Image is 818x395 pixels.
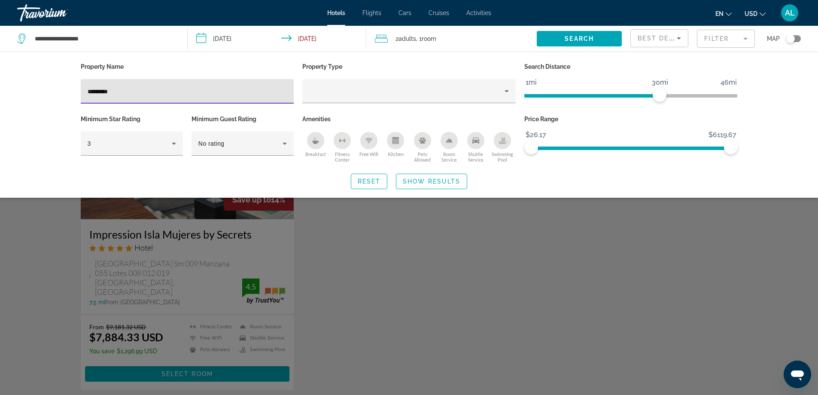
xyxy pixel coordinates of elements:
button: Toggle map [780,35,801,43]
ngx-slider: ngx-slider [524,147,738,148]
span: 3 [88,140,91,147]
span: USD [745,10,757,17]
a: Cars [398,9,411,16]
div: Hotel Filters [76,61,742,165]
p: Property Type [302,61,516,73]
span: Map [767,33,780,45]
span: ngx-slider-max [724,141,738,154]
button: Breakfast [302,132,329,163]
span: en [715,10,724,17]
p: Amenities [302,113,516,125]
span: Reset [358,178,381,185]
button: Swimming Pool [489,132,516,163]
button: Change language [715,7,732,20]
span: $6119.67 [707,129,738,141]
button: Reset [351,174,388,189]
span: ngx-slider [653,88,666,102]
button: Kitchen [382,132,409,163]
button: Filter [697,29,755,48]
p: Minimum Guest Rating [192,113,294,125]
button: Pets Allowed [409,132,435,163]
button: Search [537,31,622,46]
span: 30mi [651,76,669,89]
span: Room [422,35,436,42]
span: Fitness Center [329,151,356,162]
p: Minimum Star Rating [81,113,183,125]
a: Cruises [429,9,449,16]
button: Show Results [396,174,467,189]
span: Breakfast [305,151,326,157]
button: Check-in date: Sep 24, 2025 Check-out date: Sep 30, 2025 [188,26,367,52]
span: 2 [395,33,416,45]
span: No rating [198,140,225,147]
a: Travorium [17,2,103,24]
button: Shuttle Service [462,132,489,163]
span: Show Results [403,178,460,185]
a: Activities [466,9,491,16]
span: Best Deals [638,35,682,42]
p: Price Range [524,113,738,125]
span: Free Wifi [359,151,378,157]
span: , 1 [416,33,436,45]
span: 1mi [524,76,538,89]
iframe: Button to launch messaging window [784,361,811,388]
ngx-slider: ngx-slider [524,94,738,96]
button: Change currency [745,7,766,20]
a: Flights [362,9,381,16]
span: Adults [398,35,416,42]
span: Search [565,35,594,42]
span: Shuttle Service [462,151,489,162]
mat-select: Property type [309,86,509,96]
span: Pets Allowed [409,151,435,162]
span: ngx-slider [524,141,538,154]
a: Hotels [327,9,345,16]
p: Search Distance [524,61,738,73]
button: User Menu [778,4,801,22]
p: Property Name [81,61,294,73]
span: AL [785,9,795,17]
mat-select: Sort by [638,33,681,43]
span: Swimming Pool [489,151,516,162]
span: Room Service [436,151,462,162]
button: Room Service [436,132,462,163]
span: $26.17 [524,129,547,141]
button: Free Wifi [356,132,382,163]
span: 46mi [719,76,738,89]
span: Kitchen [388,151,404,157]
button: Travelers: 2 adults, 0 children [366,26,537,52]
button: Fitness Center [329,132,356,163]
